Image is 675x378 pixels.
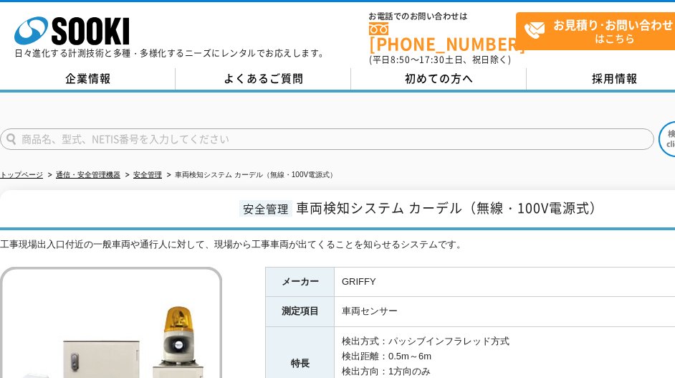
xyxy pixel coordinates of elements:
a: 安全管理 [133,171,162,179]
li: 車両検知システム カーデル（無線・100V電源式） [164,168,337,183]
a: よくあるご質問 [176,68,351,90]
a: 通信・安全管理機器 [56,171,120,179]
span: 8:50 [391,53,411,66]
a: 初めての方へ [351,68,527,90]
span: お電話でのお問い合わせは [369,12,516,21]
p: 日々進化する計測技術と多種・多様化するニーズにレンタルでお応えします。 [14,49,328,57]
th: メーカー [266,267,335,297]
span: 17:30 [419,53,445,66]
span: (平日 ～ 土日、祝日除く) [369,53,511,66]
span: 車両検知システム カーデル（無線・100V電源式） [296,198,603,217]
strong: お見積り･お問い合わせ [553,16,674,33]
a: [PHONE_NUMBER] [369,22,516,52]
span: 安全管理 [239,200,292,217]
th: 測定項目 [266,297,335,327]
span: 初めての方へ [405,70,474,86]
